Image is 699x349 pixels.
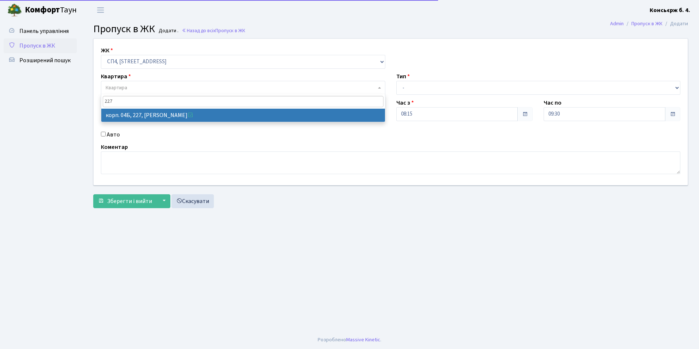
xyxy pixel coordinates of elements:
label: Коментар [101,143,128,151]
b: Комфорт [25,4,60,16]
button: Переключити навігацію [91,4,110,16]
li: Додати [662,20,688,28]
nav: breadcrumb [599,16,699,31]
a: Скасувати [171,194,214,208]
a: Massive Kinetic [346,336,380,344]
a: Назад до всіхПропуск в ЖК [182,27,245,34]
img: logo.png [7,3,22,18]
span: Панель управління [19,27,69,35]
label: Квартира [101,72,131,81]
a: Панель управління [4,24,77,38]
a: Пропуск в ЖК [4,38,77,53]
div: Розроблено . [318,336,381,344]
span: Таун [25,4,77,16]
a: Розширений пошук [4,53,77,68]
a: Пропуск в ЖК [631,20,662,27]
span: Пропуск в ЖК [215,27,245,34]
li: корп. 04Б, 227, [PERSON_NAME] [101,109,385,122]
label: Тип [396,72,410,81]
label: Авто [107,130,120,139]
b: Консьєрж б. 4. [650,6,690,14]
a: Консьєрж б. 4. [650,6,690,15]
span: Зберегти і вийти [107,197,152,205]
a: Admin [610,20,624,27]
span: Пропуск в ЖК [19,42,55,50]
small: Додати . [157,28,178,34]
label: Час з [396,98,414,107]
span: Пропуск в ЖК [93,22,155,36]
button: Зберегти і вийти [93,194,157,208]
label: ЖК [101,46,113,55]
label: Час по [544,98,562,107]
span: Квартира [106,84,127,91]
span: Розширений пошук [19,56,71,64]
